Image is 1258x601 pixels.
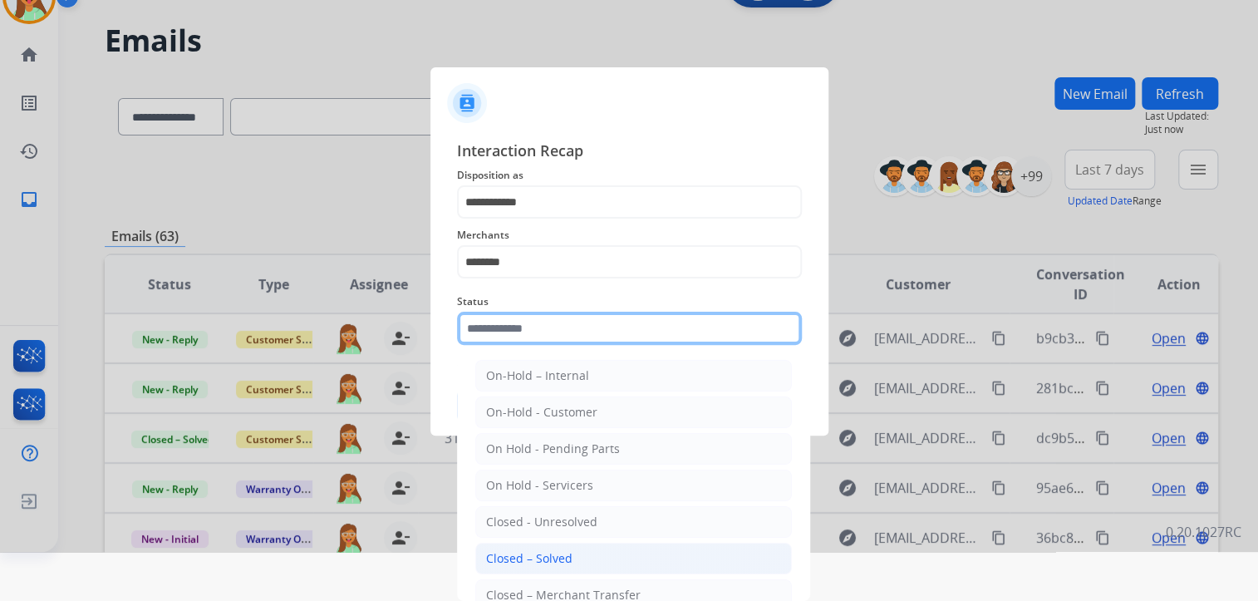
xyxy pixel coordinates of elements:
[486,550,572,567] div: Closed – Solved
[457,139,802,165] span: Interaction Recap
[457,225,802,245] span: Merchants
[486,441,620,457] div: On Hold - Pending Parts
[486,404,597,421] div: On-Hold - Customer
[486,514,597,530] div: Closed - Unresolved
[457,292,802,312] span: Status
[486,477,593,494] div: On Hold - Servicers
[457,165,802,185] span: Disposition as
[1166,522,1241,542] p: 0.20.1027RC
[447,83,487,123] img: contactIcon
[486,367,589,384] div: On-Hold – Internal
